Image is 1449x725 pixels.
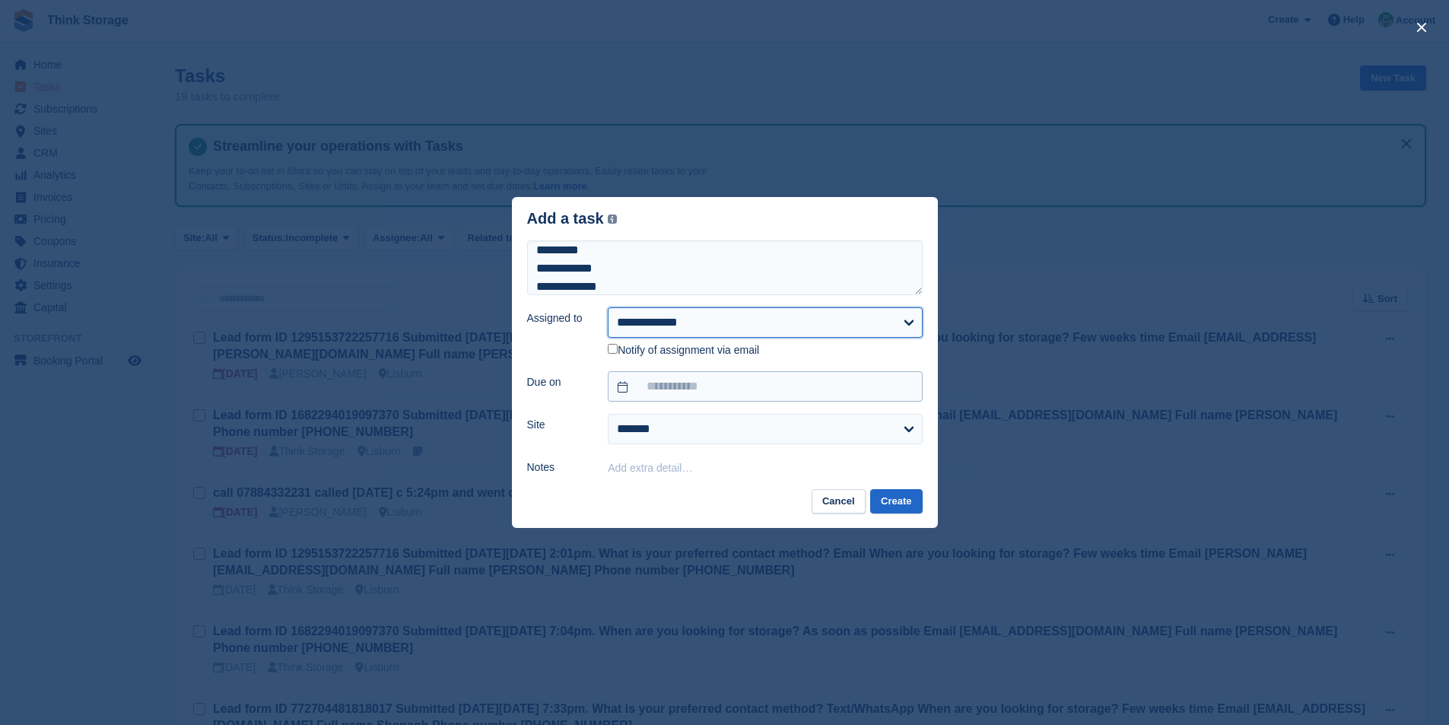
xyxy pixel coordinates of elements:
[608,215,617,224] img: icon-info-grey-7440780725fd019a000dd9b08b2336e03edf1995a4989e88bcd33f0948082b44.svg
[870,489,922,514] button: Create
[608,344,759,358] label: Notify of assignment via email
[527,459,590,475] label: Notes
[527,417,590,433] label: Site
[608,344,618,354] input: Notify of assignment via email
[1409,15,1434,40] button: close
[527,374,590,390] label: Due on
[527,210,618,227] div: Add a task
[812,489,866,514] button: Cancel
[527,310,590,326] label: Assigned to
[608,462,692,474] button: Add extra detail…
